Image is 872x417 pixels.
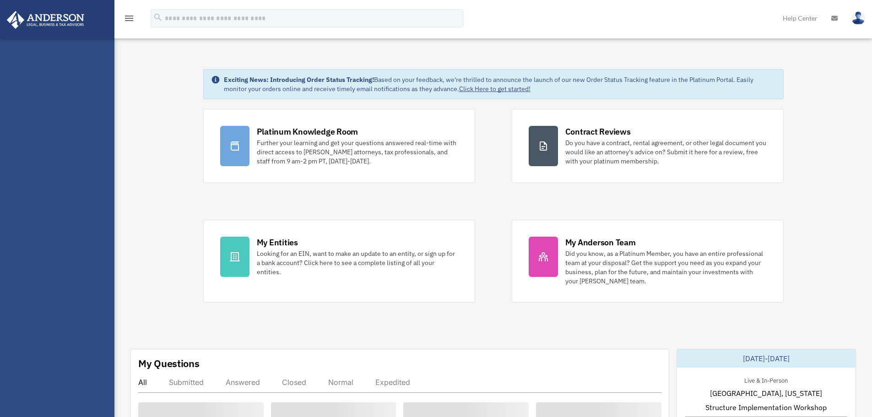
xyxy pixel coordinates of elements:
[565,249,767,286] div: Did you know, as a Platinum Member, you have an entire professional team at your disposal? Get th...
[710,388,822,399] span: [GEOGRAPHIC_DATA], [US_STATE]
[257,138,458,166] div: Further your learning and get your questions answered real-time with direct access to [PERSON_NAM...
[705,402,827,413] span: Structure Implementation Workshop
[224,75,776,93] div: Based on your feedback, we're thrilled to announce the launch of our new Order Status Tracking fe...
[737,375,795,385] div: Live & In-Person
[203,109,475,183] a: Platinum Knowledge Room Further your learning and get your questions answered real-time with dire...
[226,378,260,387] div: Answered
[328,378,353,387] div: Normal
[169,378,204,387] div: Submitted
[565,237,636,248] div: My Anderson Team
[203,220,475,303] a: My Entities Looking for an EIN, want to make an update to an entity, or sign up for a bank accoun...
[257,237,298,248] div: My Entities
[375,378,410,387] div: Expedited
[138,357,200,370] div: My Questions
[153,12,163,22] i: search
[124,13,135,24] i: menu
[138,378,147,387] div: All
[512,109,784,183] a: Contract Reviews Do you have a contract, rental agreement, or other legal document you would like...
[565,138,767,166] div: Do you have a contract, rental agreement, or other legal document you would like an attorney's ad...
[257,249,458,276] div: Looking for an EIN, want to make an update to an entity, or sign up for a bank account? Click her...
[459,85,531,93] a: Click Here to get started!
[677,349,856,368] div: [DATE]-[DATE]
[124,16,135,24] a: menu
[257,126,358,137] div: Platinum Knowledge Room
[851,11,865,25] img: User Pic
[512,220,784,303] a: My Anderson Team Did you know, as a Platinum Member, you have an entire professional team at your...
[282,378,306,387] div: Closed
[224,76,374,84] strong: Exciting News: Introducing Order Status Tracking!
[4,11,87,29] img: Anderson Advisors Platinum Portal
[565,126,631,137] div: Contract Reviews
